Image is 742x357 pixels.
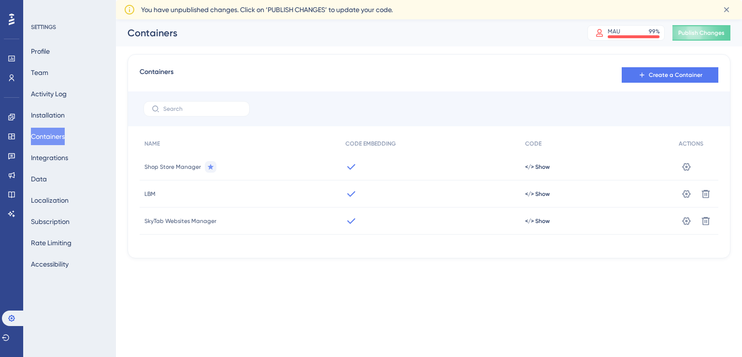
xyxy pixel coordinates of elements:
button: Installation [31,106,65,124]
span: Shop Store Manager [144,163,201,171]
button: </> Show [525,217,550,225]
button: Subscription [31,213,70,230]
span: CODE EMBEDDING [345,140,396,148]
button: </> Show [525,190,550,198]
button: Localization [31,192,69,209]
div: SETTINGS [31,23,109,31]
div: 99 % [649,28,660,35]
span: SkyTab Websites Manager [144,217,216,225]
span: LBM [144,190,156,198]
button: Containers [31,128,65,145]
span: ACTIONS [679,140,703,148]
input: Search [163,105,242,112]
button: Activity Log [31,85,67,103]
button: Publish Changes [672,25,730,41]
button: Integrations [31,149,68,166]
div: Containers [128,26,563,40]
span: CODE [525,140,542,148]
div: MAU [608,28,620,35]
button: Create a Container [622,67,718,83]
button: </> Show [525,163,550,171]
button: Profile [31,43,50,60]
span: Publish Changes [678,29,725,37]
span: Create a Container [649,71,702,79]
button: Team [31,64,48,81]
button: Data [31,170,47,188]
button: Rate Limiting [31,234,71,252]
span: Containers [140,66,173,84]
span: NAME [144,140,160,148]
span: You have unpublished changes. Click on ‘PUBLISH CHANGES’ to update your code. [141,4,393,15]
button: Accessibility [31,255,69,273]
